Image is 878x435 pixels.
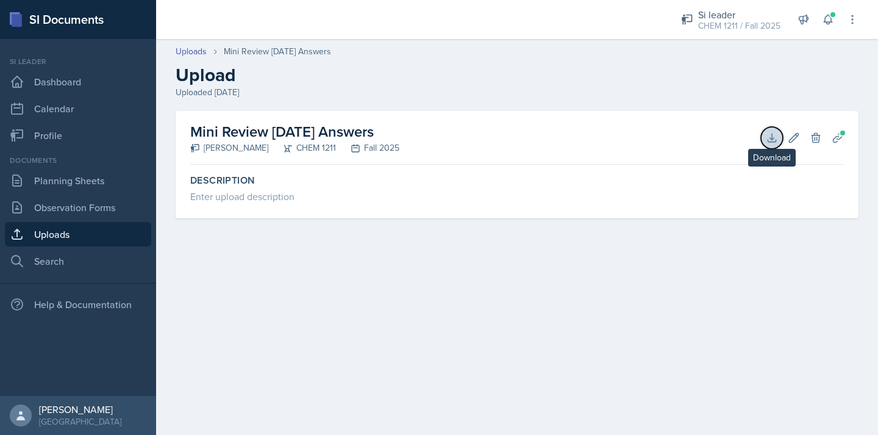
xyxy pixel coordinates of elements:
[698,7,780,22] div: Si leader
[5,292,151,317] div: Help & Documentation
[5,249,151,273] a: Search
[190,189,844,204] div: Enter upload description
[268,142,336,154] div: CHEM 1211
[5,70,151,94] a: Dashboard
[190,142,268,154] div: [PERSON_NAME]
[5,96,151,121] a: Calendar
[5,56,151,67] div: Si leader
[761,127,783,149] button: Download
[336,142,399,154] div: Fall 2025
[190,174,844,187] label: Description
[5,123,151,148] a: Profile
[176,86,858,99] div: Uploaded [DATE]
[5,195,151,220] a: Observation Forms
[176,45,207,58] a: Uploads
[176,64,858,86] h2: Upload
[5,155,151,166] div: Documents
[39,415,121,428] div: [GEOGRAPHIC_DATA]
[698,20,780,32] div: CHEM 1211 / Fall 2025
[190,121,399,143] h2: Mini Review [DATE] Answers
[5,168,151,193] a: Planning Sheets
[224,45,331,58] div: Mini Review [DATE] Answers
[5,222,151,246] a: Uploads
[39,403,121,415] div: [PERSON_NAME]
